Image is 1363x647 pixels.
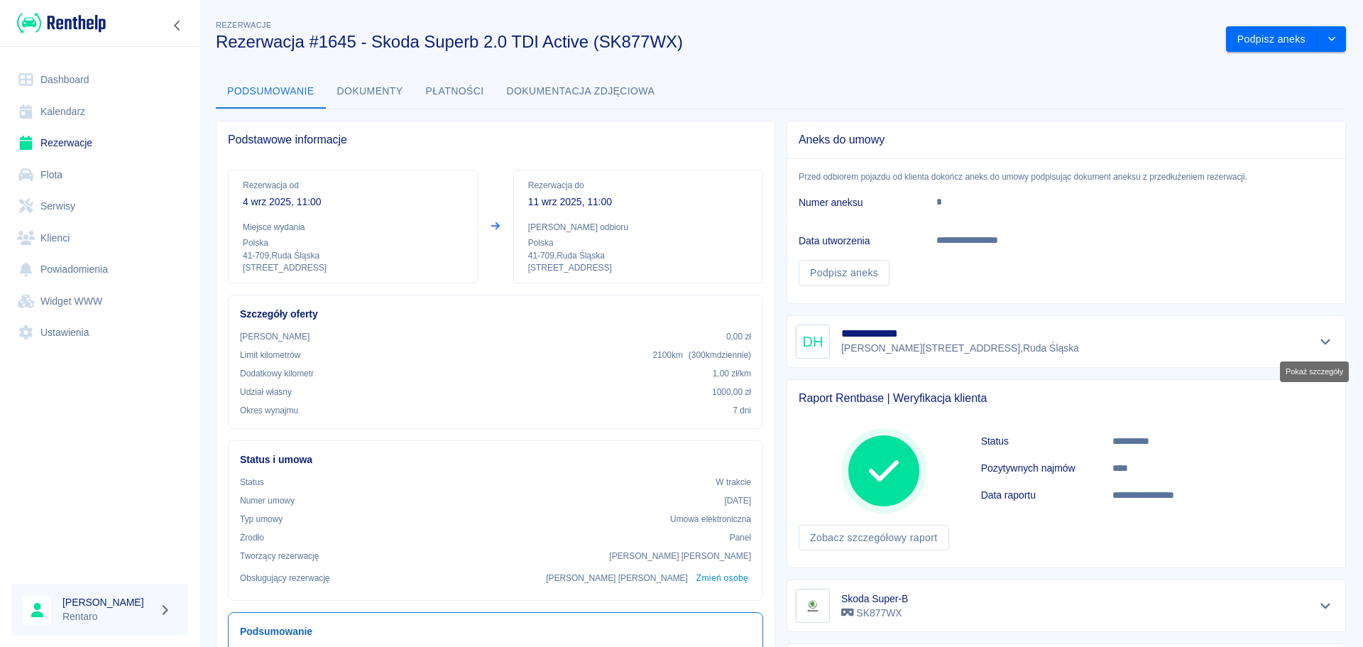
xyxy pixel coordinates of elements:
[724,494,751,507] p: [DATE]
[11,159,188,191] a: Flota
[799,592,827,620] img: Image
[240,513,283,526] p: Typ umowy
[796,325,830,359] div: DH
[799,195,914,210] h6: Numer aneksu
[528,221,748,234] p: [PERSON_NAME] odbioru
[787,170,1345,183] p: Przed odbiorem pojazdu od klienta dokończ aneks do umowy podpisując dokument aneksu z przedłużeni...
[1318,26,1346,53] button: drop-down
[243,179,463,192] p: Rezerwacja od
[326,75,415,109] button: Dokumenty
[799,234,914,248] h6: Data utworzenia
[546,572,688,585] p: [PERSON_NAME] [PERSON_NAME]
[243,249,463,262] p: 41-709 , Ruda Śląska
[240,349,300,361] p: Limit kilometrów
[670,513,751,526] p: Umowa elektroniczna
[240,476,264,489] p: Status
[62,609,153,624] p: Rentaro
[694,568,751,589] button: Zmień osobę
[240,307,751,322] h6: Szczegóły oferty
[799,133,1334,147] span: Aneks do umowy
[713,367,751,380] p: 1,00 zł /km
[243,195,463,210] p: 4 wrz 2025, 11:00
[240,452,751,467] h6: Status i umowa
[528,249,748,262] p: 41-709 , Ruda Śląska
[730,531,752,544] p: Panel
[726,330,751,343] p: 0,00 zł
[11,254,188,286] a: Powiadomienia
[981,461,1113,475] h6: Pozytywnych najmów
[799,391,1334,406] span: Raport Rentbase | Weryfikacja klienta
[243,221,463,234] p: Miejsce wydania
[528,179,748,192] p: Rezerwacja do
[216,32,1215,52] h3: Rezerwacja #1645 - Skoda Superb 2.0 TDI Active (SK877WX)
[11,317,188,349] a: Ustawienia
[841,592,908,606] h6: Skoda Super-B
[216,75,326,109] button: Podsumowanie
[712,386,751,398] p: 1000,00 zł
[609,550,751,562] p: [PERSON_NAME] [PERSON_NAME]
[528,262,748,274] p: [STREET_ADDRESS]
[1280,361,1349,382] div: Pokaż szczegóły
[528,195,748,210] p: 11 wrz 2025, 11:00
[243,236,463,249] p: Polska
[240,386,292,398] p: Udział własny
[240,404,298,417] p: Okres wynajmu
[1226,26,1318,53] button: Podpisz aneks
[240,572,330,585] p: Obsługujący rezerwację
[716,476,751,489] p: W trakcie
[652,349,751,361] p: 2100 km
[11,286,188,317] a: Widget WWW
[11,64,188,96] a: Dashboard
[496,75,667,109] button: Dokumentacja zdjęciowa
[799,525,949,551] a: Zobacz szczegółowy raport
[240,550,319,562] p: Tworzący rezerwację
[240,531,264,544] p: Żrodło
[11,96,188,128] a: Kalendarz
[1314,596,1337,616] button: Pokaż szczegóły
[981,434,1113,448] h6: Status
[240,494,295,507] p: Numer umowy
[415,75,496,109] button: Płatności
[11,190,188,222] a: Serwisy
[841,341,1079,356] p: [PERSON_NAME][STREET_ADDRESS] , Ruda Śląska
[11,127,188,159] a: Rezerwacje
[841,606,908,621] p: SK877WX
[17,11,106,35] img: Renthelp logo
[1314,332,1337,352] button: Pokaż szczegóły
[733,404,751,417] p: 7 dni
[167,16,188,35] button: Zwiń nawigację
[240,367,314,380] p: Dodatkowy kilometr
[11,11,106,35] a: Renthelp logo
[11,222,188,254] a: Klienci
[62,595,153,609] h6: [PERSON_NAME]
[240,624,751,639] h6: Podsumowanie
[243,262,463,274] p: [STREET_ADDRESS]
[240,330,310,343] p: [PERSON_NAME]
[981,488,1113,502] h6: Data raportu
[689,350,751,360] span: ( 300 km dziennie )
[228,133,763,147] span: Podstawowe informacje
[799,260,889,286] a: Podpisz aneks
[528,236,748,249] p: Polska
[216,21,271,29] span: Rezerwacje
